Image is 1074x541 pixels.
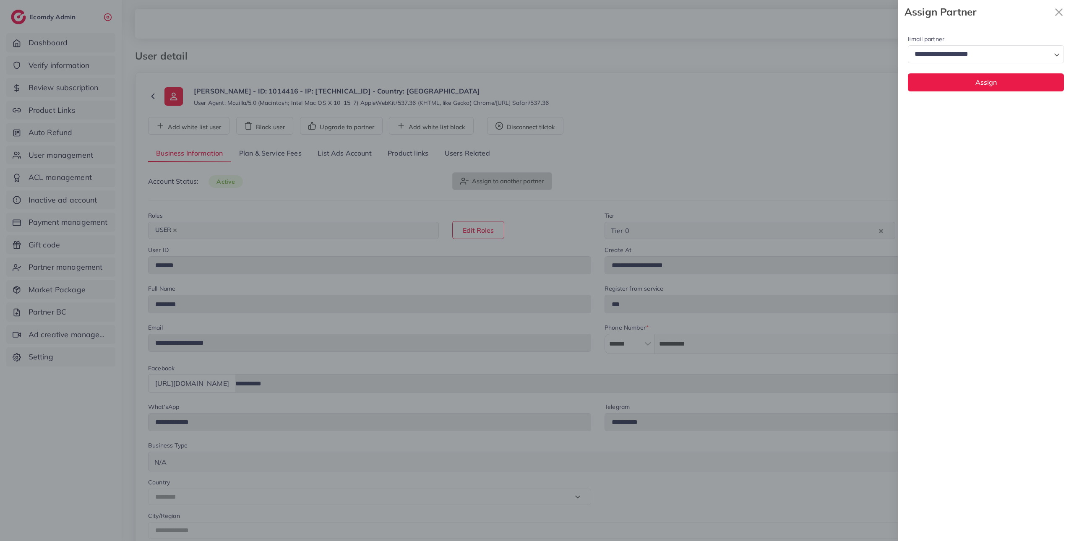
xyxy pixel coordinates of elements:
[1051,4,1067,21] svg: x
[975,78,997,86] span: Assign
[1051,3,1067,21] button: Close
[908,35,944,43] label: Email partner
[905,5,1051,19] strong: Assign Partner
[908,45,1064,63] div: Search for option
[908,73,1064,91] button: Assign
[912,48,1051,61] input: Search for option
